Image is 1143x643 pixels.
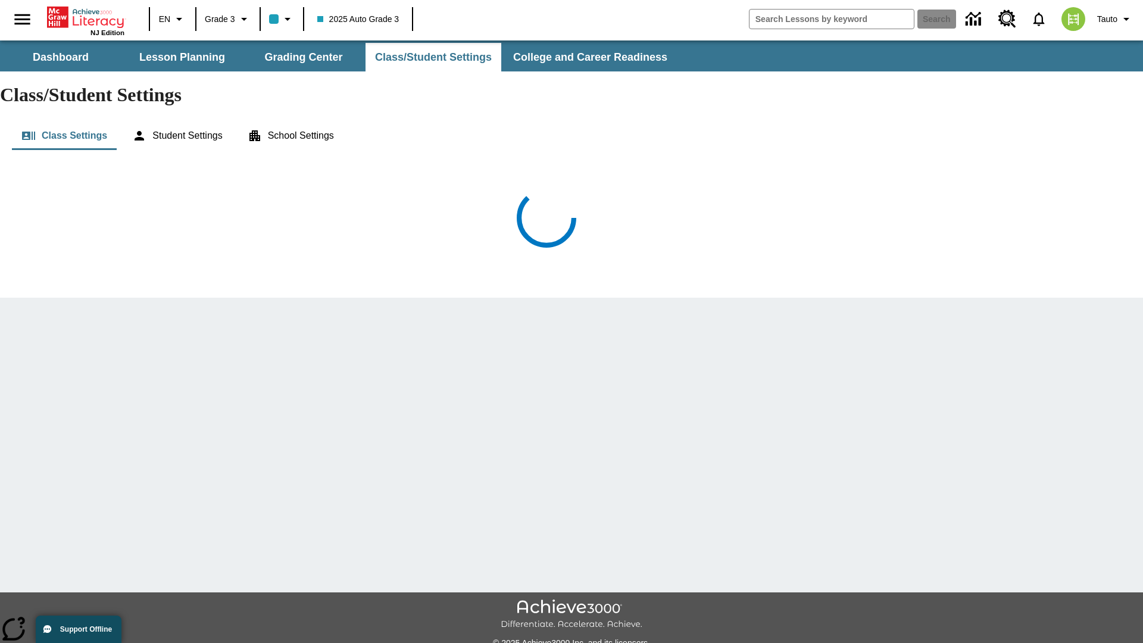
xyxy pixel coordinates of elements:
button: Profile/Settings [1092,8,1138,30]
a: Resource Center, Will open in new tab [991,3,1023,35]
input: search field [749,10,914,29]
button: Lesson Planning [123,43,242,71]
button: Language: EN, Select a language [154,8,192,30]
div: Class/Student Settings [12,121,1131,150]
a: Home [47,5,124,29]
button: Support Offline [36,616,121,643]
img: avatar image [1061,7,1085,31]
button: Grade: Grade 3, Select a grade [200,8,256,30]
img: Achieve3000 Differentiate Accelerate Achieve [501,600,642,630]
span: NJ Edition [90,29,124,36]
button: Class Settings [12,121,117,150]
a: Notifications [1023,4,1054,35]
span: Tauto [1097,13,1117,26]
button: Select a new avatar [1054,4,1092,35]
span: EN [159,13,170,26]
span: Support Offline [60,625,112,633]
button: Dashboard [1,43,120,71]
button: Open side menu [5,2,40,37]
span: 2025 Auto Grade 3 [317,13,399,26]
button: Class/Student Settings [366,43,501,71]
button: Student Settings [123,121,232,150]
button: Grading Center [244,43,363,71]
button: School Settings [238,121,343,150]
span: Grade 3 [205,13,235,26]
button: Class color is light blue. Change class color [264,8,299,30]
a: Data Center [958,3,991,36]
button: College and Career Readiness [504,43,677,71]
div: Home [47,4,124,36]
